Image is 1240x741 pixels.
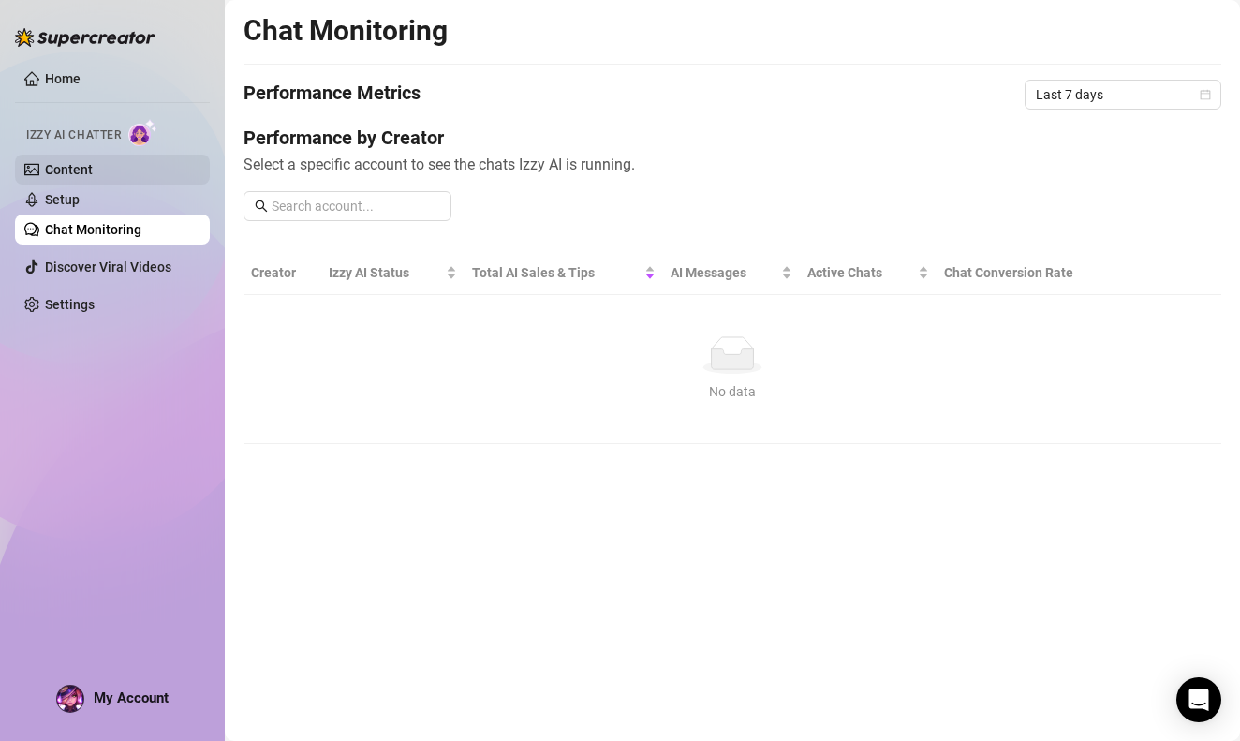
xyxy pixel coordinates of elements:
a: Discover Viral Videos [45,259,171,274]
img: logo-BBDzfeDw.svg [15,28,155,47]
span: Select a specific account to see the chats Izzy AI is running. [244,153,1221,176]
span: My Account [94,689,169,706]
a: Chat Monitoring [45,222,141,237]
a: Setup [45,192,80,207]
span: Izzy AI Chatter [26,126,121,144]
th: Total AI Sales & Tips [465,251,663,295]
span: Last 7 days [1036,81,1210,109]
th: Izzy AI Status [321,251,465,295]
span: Active Chats [807,262,913,283]
span: calendar [1200,89,1211,100]
a: Content [45,162,93,177]
img: AI Chatter [128,119,157,146]
span: search [255,200,268,213]
h2: Chat Monitoring [244,13,448,49]
span: AI Messages [671,262,778,283]
span: Total AI Sales & Tips [472,262,641,283]
input: Search account... [272,196,440,216]
h4: Performance Metrics [244,80,421,110]
div: No data [258,381,1206,402]
a: Settings [45,297,95,312]
h4: Performance by Creator [244,125,1221,151]
a: Home [45,71,81,86]
th: Creator [244,251,321,295]
img: ACg8ocJI4kjSKE_jkSvf82_nuxo8A7QiM6EfSXH-08mW_HMaj4qUCng=s96-c [57,686,83,712]
th: Active Chats [800,251,936,295]
th: Chat Conversion Rate [937,251,1124,295]
div: Open Intercom Messenger [1176,677,1221,722]
th: AI Messages [663,251,801,295]
span: Izzy AI Status [329,262,442,283]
